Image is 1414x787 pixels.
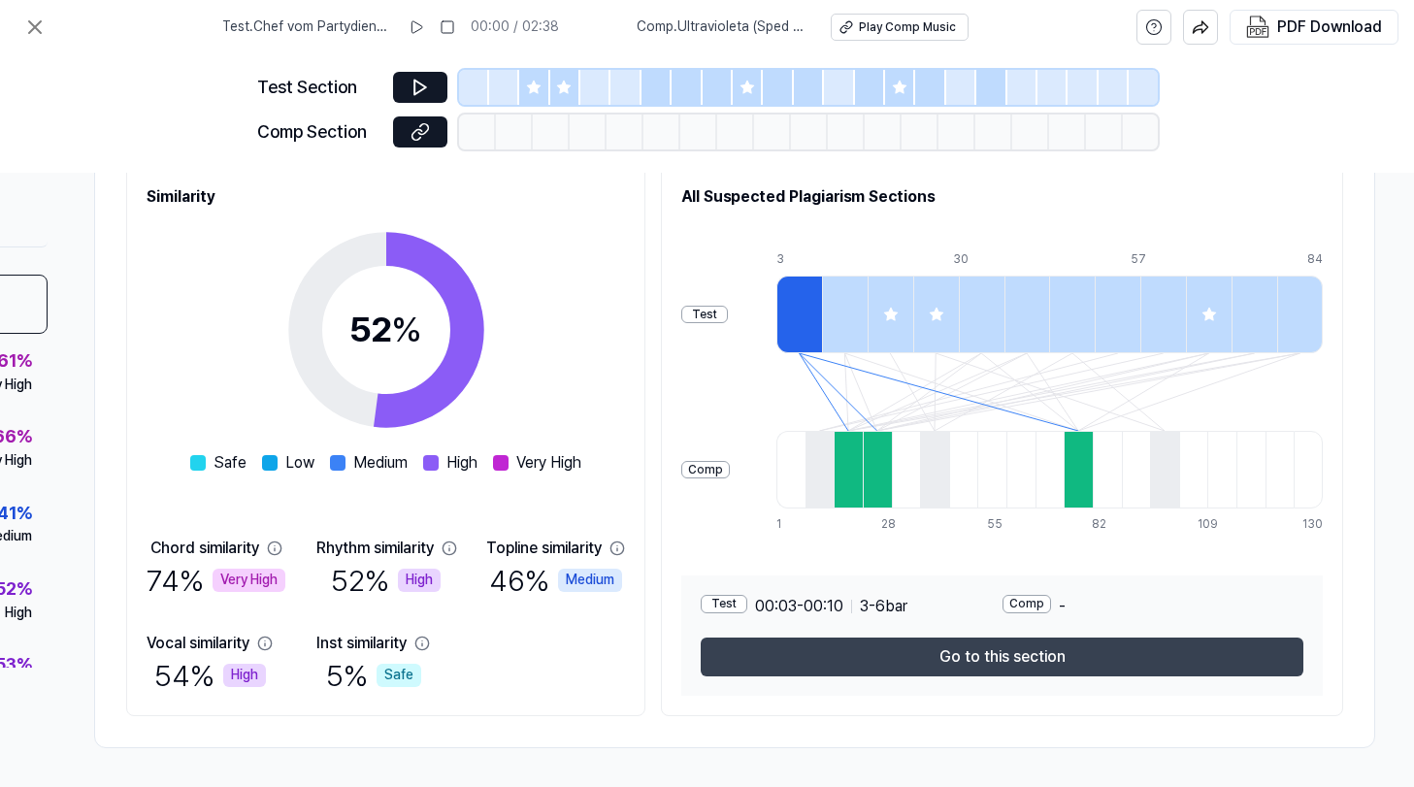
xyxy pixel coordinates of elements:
div: 1 [776,516,806,533]
div: 28 [881,516,910,533]
span: Comp . Ultravioleta (Sped Up Version) [637,17,807,37]
span: Medium [353,451,408,475]
div: Topline similarity [486,537,602,560]
h2: Similarity [147,185,625,209]
button: Go to this section [701,638,1303,676]
div: 74 % [147,560,285,601]
div: 130 [1302,516,1323,533]
div: Safe [377,664,421,687]
h2: All Suspected Plagiarism Sections [681,185,1323,209]
div: Play Comp Music [859,19,956,36]
div: 82 [1092,516,1121,533]
div: Medium [558,569,622,592]
div: 00:00 / 02:38 [471,17,559,37]
div: 54 % [154,655,266,696]
span: Test . Chef vom Partydienst - CvP [222,17,393,37]
div: Rhythm similarity [316,537,434,560]
div: High [223,664,266,687]
div: High [5,604,32,623]
img: share [1192,18,1209,36]
div: Vocal similarity [147,632,249,655]
div: 46 % [489,560,622,601]
div: Very High [213,569,285,592]
div: 55 [987,516,1016,533]
img: PDF Download [1246,16,1269,39]
div: - [1003,595,1304,618]
div: 3 [776,251,822,268]
div: Comp Section [257,118,381,147]
div: 57 [1131,251,1176,268]
div: Inst similarity [316,632,407,655]
span: 3 - 6 bar [860,595,907,618]
div: Comp [681,461,730,479]
div: Test Section [257,74,381,102]
div: Test [701,595,747,613]
span: Low [285,451,314,475]
span: 00:03 - 00:10 [755,595,843,618]
div: Test [681,306,728,324]
div: High [398,569,441,592]
div: 30 [953,251,999,268]
div: 5 % [326,655,421,696]
button: PDF Download [1242,11,1386,44]
span: High [446,451,477,475]
div: Chord similarity [150,537,259,560]
span: Very High [516,451,581,475]
div: 109 [1198,516,1227,533]
button: help [1136,10,1171,45]
button: Play Comp Music [831,14,969,41]
div: 52 [349,304,422,356]
div: 84 [1307,251,1323,268]
span: Safe [214,451,247,475]
div: PDF Download [1277,15,1382,40]
div: 52 % [331,560,441,601]
div: Comp [1003,595,1051,613]
svg: help [1145,17,1163,37]
span: % [391,309,422,350]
